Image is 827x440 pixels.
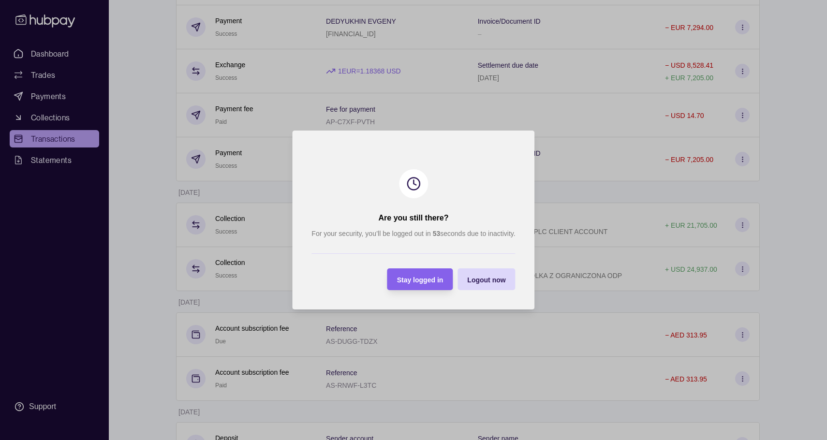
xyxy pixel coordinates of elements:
h2: Are you still there? [379,213,449,223]
span: Logout now [467,276,505,284]
button: Logout now [458,268,515,290]
span: Stay logged in [397,276,443,284]
p: For your security, you’ll be logged out in seconds due to inactivity. [311,228,515,239]
button: Stay logged in [387,268,453,290]
strong: 53 [433,230,441,237]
